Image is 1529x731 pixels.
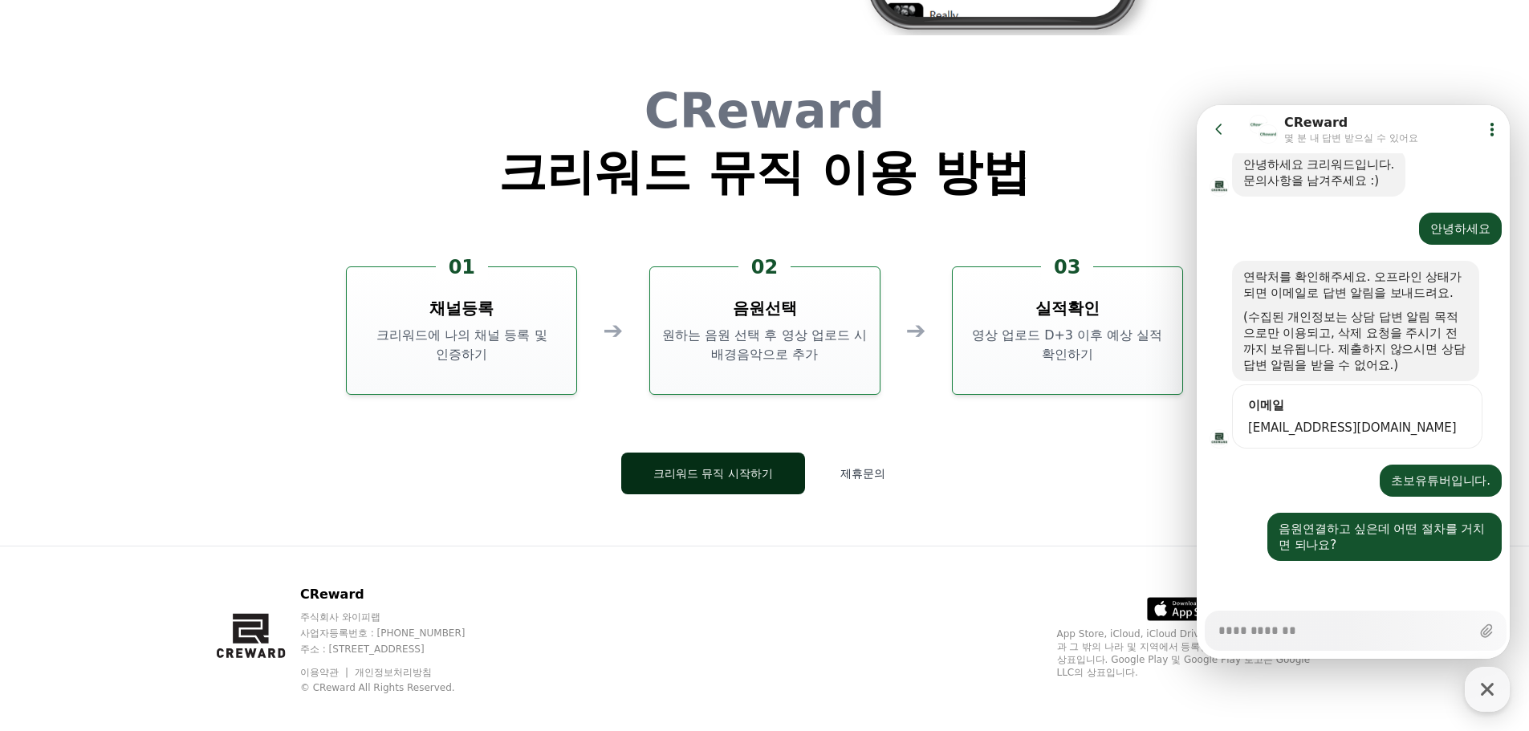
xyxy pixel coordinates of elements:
[355,667,432,678] a: 개인정보처리방침
[959,326,1176,364] p: 영상 업로드 D+3 이후 예상 실적 확인하기
[300,681,496,694] p: © CReward All Rights Reserved.
[1035,297,1100,319] h3: 실적확인
[300,667,351,678] a: 이용약관
[300,627,496,640] p: 사업자등록번호 : [PHONE_NUMBER]
[429,297,494,319] h3: 채널등록
[300,611,496,623] p: 주식회사 와이피랩
[353,326,570,364] p: 크리워드에 나의 채널 등록 및 인증하기
[498,87,1031,135] h1: CReward
[657,326,873,364] p: 원하는 음원 선택 후 영상 업로드 시 배경음악으로 추가
[1041,254,1093,280] div: 03
[621,453,805,494] button: 크리워드 뮤직 시작하기
[733,297,797,319] h3: 음원선택
[300,585,496,604] p: CReward
[300,643,496,656] p: 주소 : [STREET_ADDRESS]
[738,254,791,280] div: 02
[906,316,926,345] div: ➔
[498,148,1031,196] h1: 크리워드 뮤직 이용 방법
[1057,627,1314,679] p: App Store, iCloud, iCloud Drive 및 iTunes Store는 미국과 그 밖의 나라 및 지역에서 등록된 Apple Inc.의 서비스 상표입니다. Goo...
[1197,105,1510,659] iframe: Channel chat
[436,254,488,280] div: 01
[818,453,908,494] button: 제휴문의
[603,316,623,345] div: ➔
